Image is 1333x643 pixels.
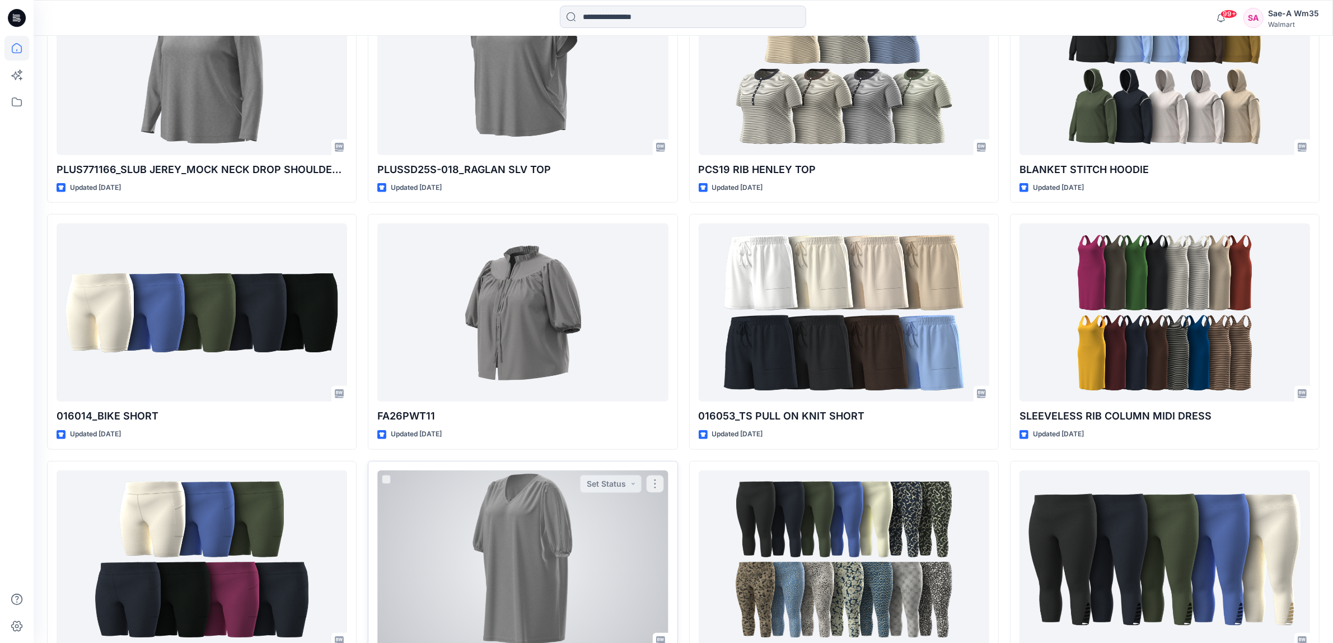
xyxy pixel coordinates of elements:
p: Updated [DATE] [712,428,763,440]
p: BLANKET STITCH HOODIE [1019,162,1310,178]
a: 016014_BIKE SHORT [57,223,347,402]
a: FA26PWT11 [377,223,668,402]
p: SLEEVELESS RIB COLUMN MIDI DRESS [1019,408,1310,424]
p: Updated [DATE] [1033,428,1084,440]
p: FA26PWT11 [377,408,668,424]
p: PCS19 RIB HENLEY TOP [699,162,989,178]
p: Updated [DATE] [1033,182,1084,194]
p: Updated [DATE] [391,182,442,194]
div: SA [1243,8,1264,28]
p: Updated [DATE] [391,428,442,440]
span: 99+ [1220,10,1237,18]
p: PLUS771166_SLUB JEREY_MOCK NECK DROP SHOULDER TOP [57,162,347,178]
div: Sae-A Wm35 [1268,7,1319,20]
p: 016053_TS PULL ON KNIT SHORT [699,408,989,424]
div: Walmart [1268,20,1319,29]
a: SLEEVELESS RIB COLUMN MIDI DRESS [1019,223,1310,402]
p: PLUSSD25S-018_RAGLAN SLV TOP [377,162,668,178]
p: Updated [DATE] [70,428,121,440]
p: Updated [DATE] [712,182,763,194]
p: Updated [DATE] [70,182,121,194]
p: 016014_BIKE SHORT [57,408,347,424]
a: 016053_TS PULL ON KNIT SHORT [699,223,989,402]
